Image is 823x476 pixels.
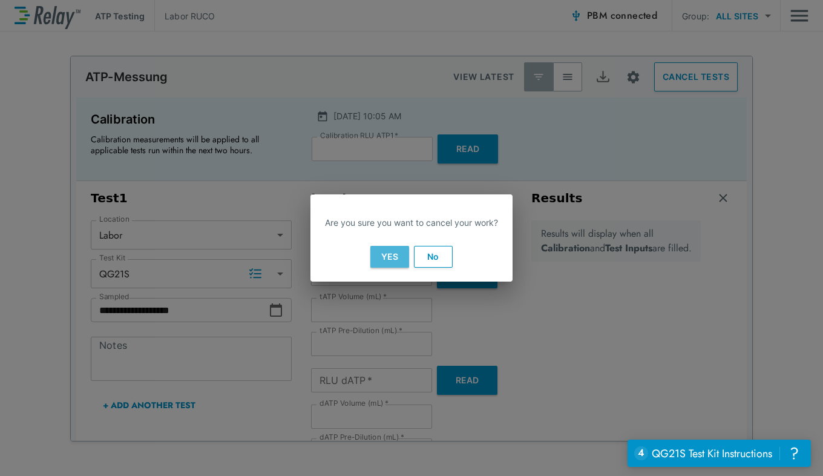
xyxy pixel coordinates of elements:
button: Yes [370,246,409,268]
button: No [414,246,453,268]
p: Are you sure you want to cancel your work? [325,216,498,229]
iframe: Resource center [628,440,811,467]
